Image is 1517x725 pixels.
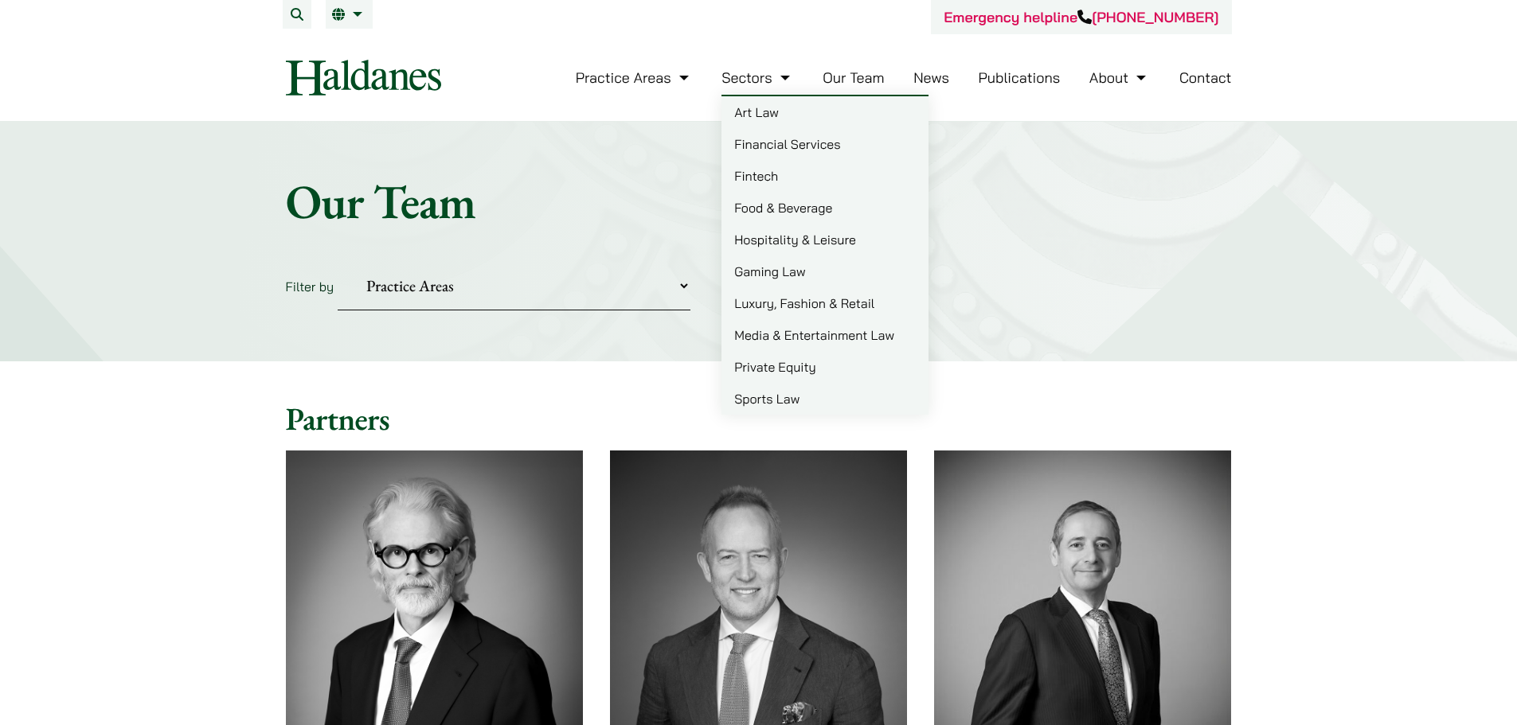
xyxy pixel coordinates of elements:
[576,68,693,87] a: Practice Areas
[286,400,1232,438] h2: Partners
[721,383,929,415] a: Sports Law
[286,60,441,95] img: Logo of Haldanes
[721,255,929,287] a: Gaming Law
[721,319,929,351] a: Media & Entertainment Law
[721,224,929,255] a: Hospitality & Leisure
[979,68,1061,87] a: Publications
[286,279,334,294] label: Filter by
[721,96,929,128] a: Art Law
[721,192,929,224] a: Food & Beverage
[823,68,884,87] a: Our Team
[721,68,793,87] a: Sectors
[721,287,929,319] a: Luxury, Fashion & Retail
[721,351,929,383] a: Private Equity
[721,128,929,160] a: Financial Services
[721,160,929,192] a: Fintech
[944,8,1218,26] a: Emergency helpline[PHONE_NUMBER]
[332,8,366,21] a: EN
[1179,68,1232,87] a: Contact
[1089,68,1150,87] a: About
[286,173,1232,230] h1: Our Team
[913,68,949,87] a: News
